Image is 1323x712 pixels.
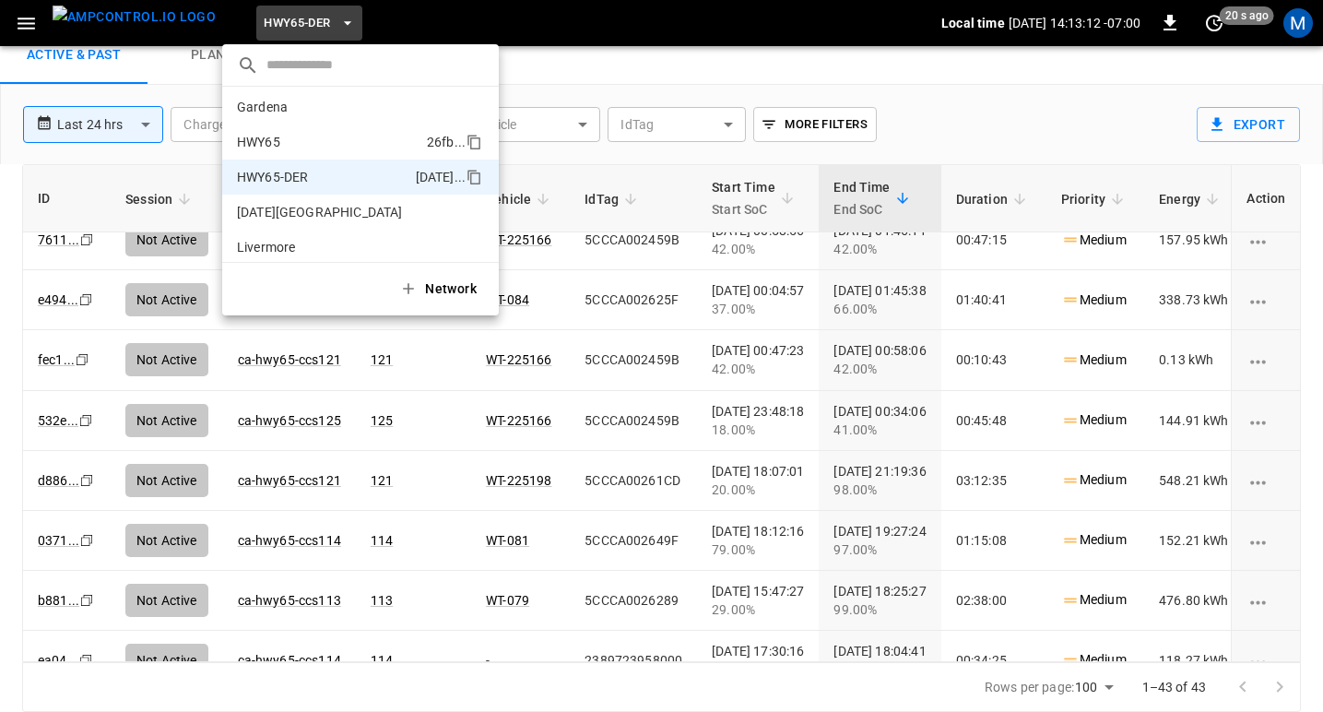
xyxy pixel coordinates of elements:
[388,270,491,308] button: Network
[237,98,418,116] p: Gardena
[465,166,485,188] div: copy
[237,168,408,186] p: HWY65-DER
[237,238,419,256] p: Livermore
[237,133,419,151] p: HWY65
[237,203,419,221] p: [DATE][GEOGRAPHIC_DATA]
[465,131,485,153] div: copy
